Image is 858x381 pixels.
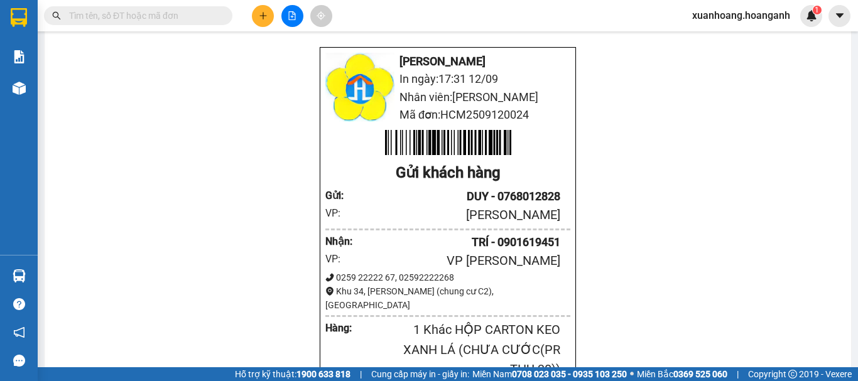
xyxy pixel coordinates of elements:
div: Gửi : [325,188,356,203]
sup: 1 [813,6,822,14]
span: Nhận: [120,12,150,25]
span: search [52,11,61,20]
strong: 0708 023 035 - 0935 103 250 [512,369,627,379]
div: Hàng: [325,320,376,336]
span: notification [13,326,25,338]
span: CC [118,81,133,94]
img: solution-icon [13,50,26,63]
span: ⚪️ [630,372,634,377]
div: VP: [325,205,356,221]
span: Gửi: [11,11,30,24]
strong: 0369 525 060 [673,369,727,379]
img: logo.jpg [325,53,394,122]
span: | [737,367,739,381]
span: Hỗ trợ kỹ thuật: [235,367,350,381]
span: Miền Bắc [637,367,727,381]
span: 1 [815,6,819,14]
img: warehouse-icon [13,82,26,95]
li: Nhân viên: [PERSON_NAME] [325,89,570,106]
div: Gửi khách hàng [325,161,570,185]
span: xuanhoang.hoanganh [682,8,800,23]
div: DUY - 0768012828 [356,188,560,205]
span: environment [325,287,334,296]
div: Nhận : [325,233,356,249]
div: 1 Khác HỘP CARTON KEO XANH LÁ (CHƯA CƯỚC(PR THU 30)) [376,320,560,379]
div: Khu 34, [PERSON_NAME] (chung cư C2), [GEOGRAPHIC_DATA] [325,284,570,312]
div: TRÍ [120,41,221,56]
div: VP [PERSON_NAME] [356,251,560,271]
li: Mã đơn: HCM2509120024 [325,106,570,124]
button: caret-down [828,5,850,27]
img: logo-vxr [11,8,27,27]
li: In ngày: 17:31 12/09 [325,70,570,88]
div: [PERSON_NAME] [11,11,111,39]
button: plus [252,5,274,27]
span: message [13,355,25,367]
span: file-add [288,11,296,20]
div: 0768012828 [11,54,111,72]
img: icon-new-feature [806,10,817,21]
span: | [360,367,362,381]
div: TRÍ - 0901619451 [356,233,560,251]
div: DUY [11,39,111,54]
div: 0259 22222 67, 02592222268 [325,271,570,284]
div: VP: [325,251,356,267]
span: Cung cấp máy in - giấy in: [371,367,469,381]
span: plus [259,11,268,20]
button: file-add [281,5,303,27]
span: caret-down [834,10,845,21]
input: Tìm tên, số ĐT hoặc mã đơn [69,9,217,23]
span: aim [317,11,325,20]
span: phone [325,273,334,282]
div: [PERSON_NAME] [356,205,560,225]
div: 0901619451 [120,56,221,73]
span: copyright [788,370,797,378]
img: warehouse-icon [13,269,26,282]
li: [PERSON_NAME] [325,53,570,70]
strong: 1900 633 818 [296,369,350,379]
span: Miền Nam [472,367,627,381]
span: question-circle [13,298,25,310]
div: VP [PERSON_NAME] [120,11,221,41]
button: aim [310,5,332,27]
